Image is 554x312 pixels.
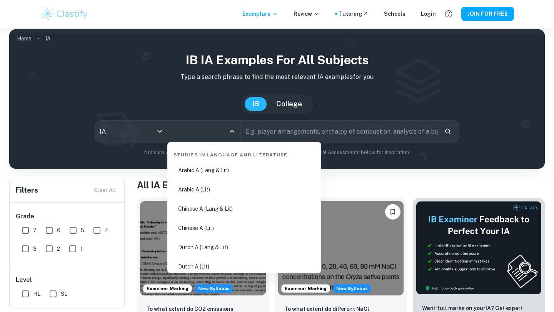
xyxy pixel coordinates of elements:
[195,284,233,293] div: Starting from the May 2026 session, the ESS IA requirements have changed. We created this exempla...
[442,7,455,20] button: Help and Feedback
[240,121,438,142] input: E.g. player arrangements, enthalpy of combustion, analysis of a big city...
[269,97,310,111] button: College
[170,238,318,256] li: Dutch A (Lang & Lit)
[170,145,318,161] div: Studies in Language and Literature
[385,204,400,220] button: Please log in to bookmark exemplars
[170,200,318,218] li: Chinese A (Lang & Lit)
[282,285,330,292] span: Examiner Marking
[33,245,37,253] span: 3
[15,72,539,82] p: Type a search phrase to find the most relevant IA examples for you
[170,258,318,275] li: Dutch A (Lit)
[421,10,436,18] a: Login
[57,245,60,253] span: 2
[384,10,405,18] a: Schools
[105,226,108,235] span: 4
[278,201,404,295] img: ESS IA example thumbnail: To what extent do diPerent NaCl concentr
[137,178,545,192] h1: All IA Examples
[40,6,89,22] img: Clastify logo
[9,29,545,169] img: profile cover
[245,97,267,111] button: IB
[333,284,371,293] span: New Syllabus
[242,10,278,18] p: Exemplars
[294,10,320,18] p: Review
[416,201,542,295] img: Thumbnail
[33,290,40,298] span: HL
[195,284,233,293] span: New Syllabus
[339,10,369,18] a: Tutoring
[15,149,539,156] p: Not sure what to search for? You can always look through our example Internal Assessments below f...
[80,245,83,253] span: 1
[170,161,318,179] li: Arabic A (Lang & Lit)
[144,285,192,292] span: Examiner Marking
[441,125,454,138] button: Search
[170,181,318,198] li: Arabic A (Lit)
[45,34,51,43] p: IA
[81,226,84,235] span: 5
[17,33,32,44] a: Home
[15,51,539,69] h1: IB IA examples for all subjects
[333,284,371,293] div: Starting from the May 2026 session, the ESS IA requirements have changed. We created this exempla...
[61,290,67,298] span: SL
[33,226,37,235] span: 7
[227,126,237,137] button: Close
[94,121,167,142] div: IA
[16,212,119,221] h6: Grade
[16,185,38,196] h6: Filters
[57,226,60,235] span: 6
[461,7,514,21] button: JOIN FOR FREE
[16,275,119,285] h6: Level
[140,201,266,295] img: ESS IA example thumbnail: To what extent do CO2 emissions contribu
[170,219,318,237] li: Chinese A (Lit)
